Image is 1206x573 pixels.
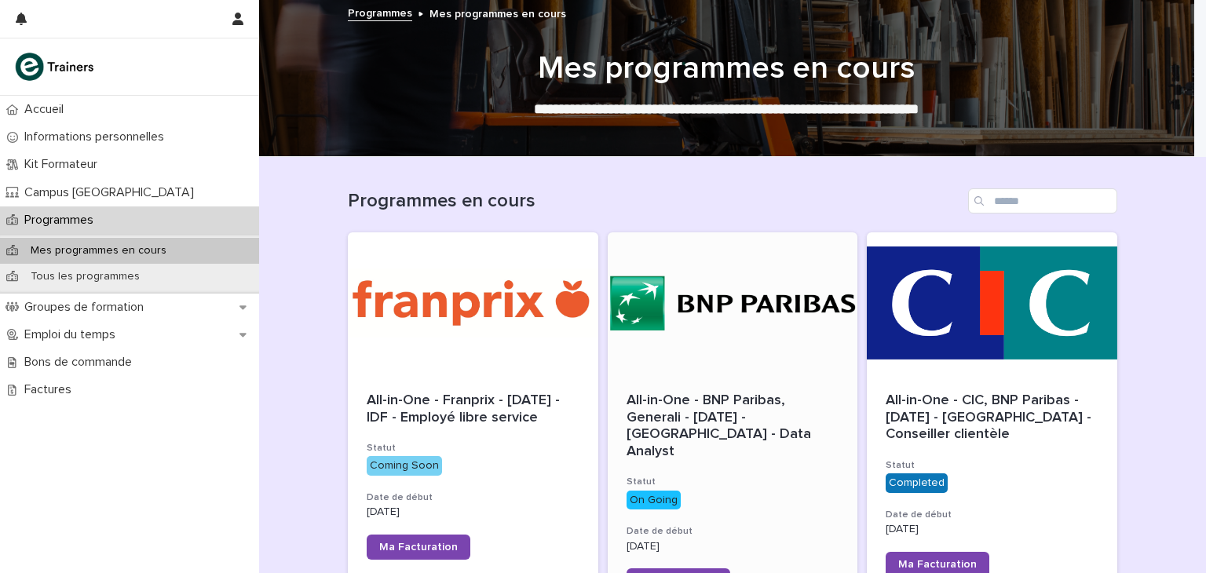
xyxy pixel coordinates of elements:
[367,505,579,519] p: [DATE]
[886,459,1098,472] h3: Statut
[367,491,579,504] h3: Date de début
[627,540,839,553] p: [DATE]
[429,4,566,21] p: Mes programmes en cours
[367,456,442,476] div: Coming Soon
[18,355,144,370] p: Bons de commande
[367,442,579,454] h3: Statut
[348,190,962,213] h1: Programmes en cours
[18,300,156,315] p: Groupes de formation
[898,559,977,570] span: Ma Facturation
[18,270,152,283] p: Tous les programmes
[18,157,110,172] p: Kit Formateur
[627,491,681,510] div: On Going
[18,185,206,200] p: Campus [GEOGRAPHIC_DATA]
[367,535,470,560] a: Ma Facturation
[886,523,1098,536] p: [DATE]
[627,393,815,458] span: All-in-One - BNP Paribas, Generali - [DATE] - [GEOGRAPHIC_DATA] - Data Analyst
[18,130,177,144] p: Informations personnelles
[18,213,106,228] p: Programmes
[18,382,84,397] p: Factures
[886,509,1098,521] h3: Date de début
[342,49,1111,87] h1: Mes programmes en cours
[18,244,179,257] p: Mes programmes en cours
[348,3,412,21] a: Programmes
[627,476,839,488] h3: Statut
[13,51,99,82] img: K0CqGN7SDeD6s4JG8KQk
[627,525,839,538] h3: Date de début
[968,188,1117,214] input: Search
[18,102,76,117] p: Accueil
[886,393,1095,441] span: All-in-One - CIC, BNP Paribas - [DATE] - [GEOGRAPHIC_DATA] - Conseiller clientèle
[18,327,128,342] p: Emploi du temps
[886,473,948,493] div: Completed
[379,542,458,553] span: Ma Facturation
[367,393,564,425] span: All-in-One - Franprix - [DATE] - IDF - Employé libre service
